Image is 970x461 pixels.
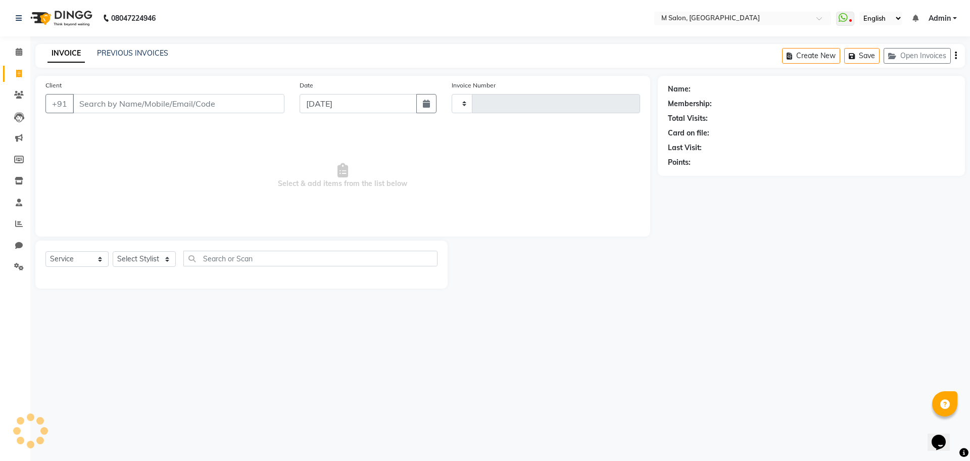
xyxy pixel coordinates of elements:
[884,48,951,64] button: Open Invoices
[111,4,156,32] b: 08047224946
[929,13,951,24] span: Admin
[668,113,708,124] div: Total Visits:
[45,94,74,113] button: +91
[97,49,168,58] a: PREVIOUS INVOICES
[47,44,85,63] a: INVOICE
[183,251,438,266] input: Search or Scan
[300,81,313,90] label: Date
[45,125,640,226] span: Select & add items from the list below
[668,99,712,109] div: Membership:
[26,4,95,32] img: logo
[782,48,840,64] button: Create New
[45,81,62,90] label: Client
[844,48,880,64] button: Save
[73,94,284,113] input: Search by Name/Mobile/Email/Code
[452,81,496,90] label: Invoice Number
[668,84,691,95] div: Name:
[668,143,702,153] div: Last Visit:
[928,421,960,451] iframe: chat widget
[668,157,691,168] div: Points:
[668,128,709,139] div: Card on file:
